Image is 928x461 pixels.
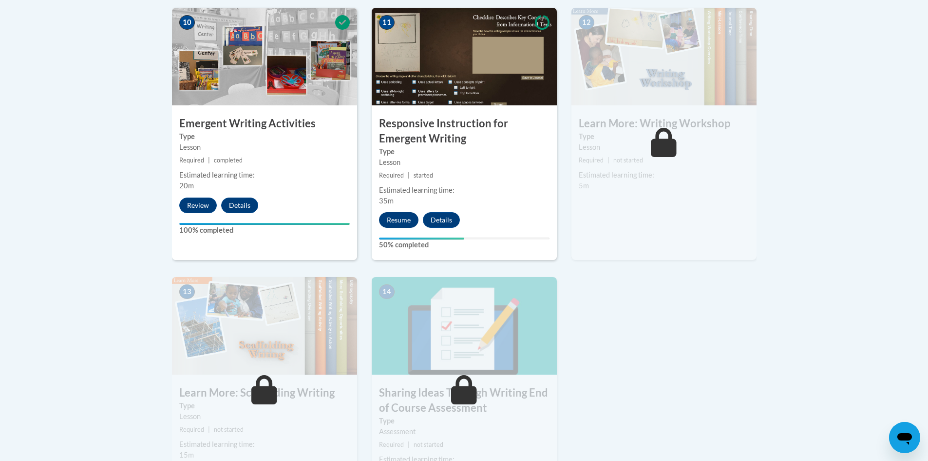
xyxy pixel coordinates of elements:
img: Course Image [172,277,357,375]
div: Lesson [179,142,350,153]
div: Your progress [179,223,350,225]
div: Estimated learning time: [179,170,350,180]
span: 5m [579,181,589,190]
div: Your progress [379,238,464,240]
span: Required [179,426,204,433]
div: Lesson [579,142,749,153]
span: 20m [179,181,194,190]
label: Type [179,401,350,411]
button: Review [179,198,217,213]
span: Required [179,157,204,164]
span: | [408,172,410,179]
h3: Learn More: Writing Workshop [571,116,757,131]
label: Type [379,416,549,426]
div: Estimated learning time: [579,170,749,180]
h3: Learn More: Scaffolding Writing [172,385,357,401]
span: 14 [379,284,395,299]
div: Estimated learning time: [179,439,350,450]
span: not started [414,441,443,448]
span: 11 [379,15,395,30]
span: | [208,426,210,433]
div: Lesson [379,157,549,168]
img: Course Image [571,8,757,105]
span: 13 [179,284,195,299]
img: Course Image [172,8,357,105]
span: | [607,157,609,164]
span: | [408,441,410,448]
h3: Emergent Writing Activities [172,116,357,131]
button: Details [221,198,258,213]
img: Course Image [372,8,557,105]
label: Type [179,131,350,142]
label: 50% completed [379,240,549,250]
label: 100% completed [179,225,350,236]
span: not started [214,426,244,433]
span: Required [579,157,604,164]
div: Estimated learning time: [379,185,549,196]
span: started [414,172,433,179]
span: | [208,157,210,164]
span: 12 [579,15,594,30]
button: Resume [379,212,418,228]
div: Assessment [379,426,549,437]
span: not started [613,157,643,164]
h3: Responsive Instruction for Emergent Writing [372,116,557,146]
div: Lesson [179,411,350,422]
img: Course Image [372,277,557,375]
h3: Sharing Ideas Through Writing End of Course Assessment [372,385,557,416]
span: 10 [179,15,195,30]
button: Details [423,212,460,228]
span: Required [379,172,404,179]
iframe: Button to launch messaging window [889,422,920,453]
span: 15m [179,451,194,459]
span: Required [379,441,404,448]
span: 35m [379,197,394,205]
label: Type [579,131,749,142]
span: completed [214,157,243,164]
label: Type [379,146,549,157]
